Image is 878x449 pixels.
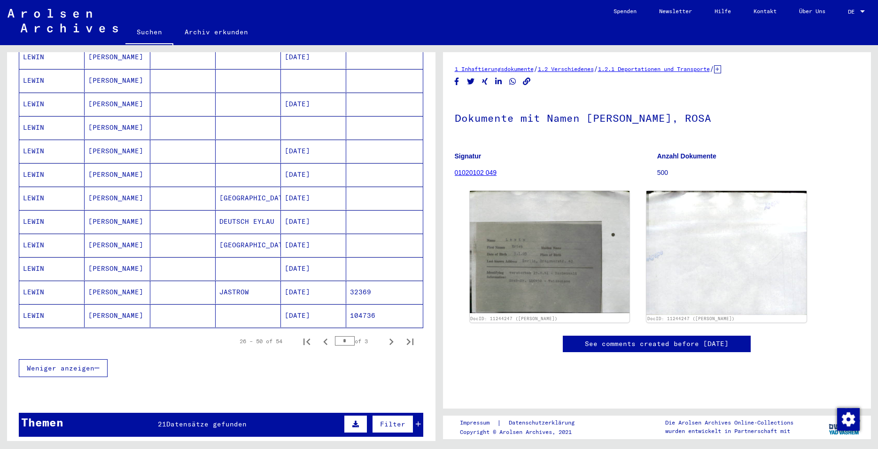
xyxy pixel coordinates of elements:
button: Share on Xing [480,76,490,87]
span: / [710,64,714,73]
mat-cell: [PERSON_NAME] [85,187,150,210]
mat-cell: [PERSON_NAME] [85,234,150,257]
mat-cell: [PERSON_NAME] [85,93,150,116]
mat-cell: [PERSON_NAME] [85,163,150,186]
mat-cell: LEWIN [19,93,85,116]
button: Filter [372,415,413,433]
b: Signatur [455,152,482,160]
button: Share on Facebook [452,76,462,87]
a: Suchen [125,21,173,45]
button: Weniger anzeigen [19,359,108,377]
span: / [534,64,538,73]
mat-cell: [PERSON_NAME] [85,304,150,327]
mat-cell: LEWIN [19,234,85,257]
mat-cell: [GEOGRAPHIC_DATA] [216,234,281,257]
button: Share on Twitter [466,76,476,87]
mat-cell: LEWIN [19,210,85,233]
a: See comments created before [DATE] [585,339,729,349]
mat-cell: [DATE] [281,257,346,280]
img: Zustimmung ändern [837,408,860,431]
mat-cell: LEWIN [19,257,85,280]
a: Archiv erkunden [173,21,259,43]
mat-cell: LEWIN [19,163,85,186]
mat-cell: DEUTSCH EYLAU [216,210,281,233]
mat-cell: [DATE] [281,93,346,116]
button: Last page [401,332,420,351]
a: Impressum [460,418,497,428]
div: 26 – 50 of 54 [240,337,282,346]
mat-cell: [PERSON_NAME] [85,257,150,280]
b: Anzahl Dokumente [657,152,716,160]
mat-cell: LEWIN [19,304,85,327]
span: / [594,64,598,73]
mat-cell: [PERSON_NAME] [85,140,150,163]
mat-cell: [PERSON_NAME] [85,46,150,69]
div: of 3 [335,337,382,346]
mat-cell: [DATE] [281,304,346,327]
mat-cell: LEWIN [19,69,85,92]
span: 21 [158,420,166,428]
mat-cell: LEWIN [19,140,85,163]
button: Share on LinkedIn [494,76,504,87]
span: Weniger anzeigen [27,364,94,372]
p: Copyright © Arolsen Archives, 2021 [460,428,586,436]
mat-cell: [PERSON_NAME] [85,281,150,304]
a: DocID: 11244247 ([PERSON_NAME]) [647,316,735,321]
div: | [460,418,586,428]
mat-cell: [DATE] [281,234,346,257]
mat-cell: [DATE] [281,187,346,210]
a: Datenschutzerklärung [501,418,586,428]
mat-cell: 104736 [346,304,422,327]
mat-cell: 32369 [346,281,422,304]
span: DE [848,8,858,15]
a: 1 Inhaftierungsdokumente [455,65,534,72]
mat-cell: [GEOGRAPHIC_DATA] [216,187,281,210]
p: wurden entwickelt in Partnerschaft mit [665,427,793,435]
a: DocID: 11244247 ([PERSON_NAME]) [470,316,558,321]
a: 1.2 Verschiedenes [538,65,594,72]
mat-cell: LEWIN [19,187,85,210]
mat-cell: [PERSON_NAME] [85,69,150,92]
mat-cell: [PERSON_NAME] [85,116,150,139]
button: Share on WhatsApp [508,76,518,87]
mat-cell: [DATE] [281,281,346,304]
mat-cell: LEWIN [19,281,85,304]
a: 1.2.1 Deportationen und Transporte [598,65,710,72]
span: Filter [380,420,405,428]
mat-cell: LEWIN [19,116,85,139]
mat-cell: [DATE] [281,140,346,163]
mat-cell: [DATE] [281,210,346,233]
img: 001.jpg [470,191,630,313]
button: Next page [382,332,401,351]
button: First page [297,332,316,351]
p: 500 [657,168,859,178]
div: Zustimmung ändern [837,408,859,430]
mat-cell: [DATE] [281,163,346,186]
mat-cell: JASTROW [216,281,281,304]
mat-cell: LEWIN [19,46,85,69]
img: Arolsen_neg.svg [8,9,118,32]
img: yv_logo.png [827,415,862,439]
h1: Dokumente mit Namen [PERSON_NAME], ROSA [455,96,860,138]
button: Copy link [522,76,532,87]
mat-cell: [DATE] [281,46,346,69]
a: 01020102 049 [455,169,497,176]
img: 002.jpg [646,191,807,315]
p: Die Arolsen Archives Online-Collections [665,418,793,427]
mat-cell: [PERSON_NAME] [85,210,150,233]
div: Themen [21,414,63,431]
span: Datensätze gefunden [166,420,247,428]
button: Previous page [316,332,335,351]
